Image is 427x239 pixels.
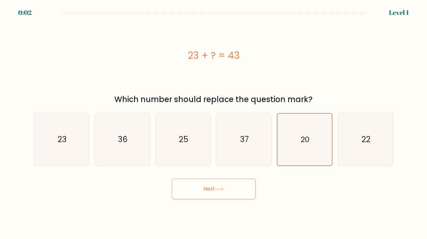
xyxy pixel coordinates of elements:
[38,94,390,105] div: Which number should replace the question mark?
[172,179,256,199] button: Next
[34,48,393,63] div: 23 + ? = 43
[179,134,188,145] text: 25
[389,8,409,17] div: Level 1
[301,134,310,145] text: 20
[118,134,128,145] text: 36
[57,134,66,145] text: 23
[18,8,32,17] div: 0:02
[240,134,249,145] text: 37
[362,134,371,145] text: 22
